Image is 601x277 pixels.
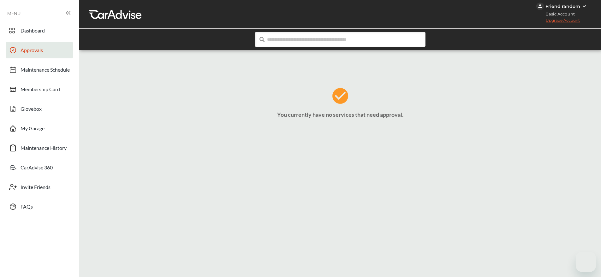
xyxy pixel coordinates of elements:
a: Membership Card [6,81,73,97]
iframe: Button to launch messaging window [576,252,596,272]
a: Glovebox [6,101,73,117]
span: CarAdvise 360 [21,164,53,173]
span: Upgrade Account [536,18,580,26]
span: Maintenance Schedule [21,67,70,75]
a: My Garage [6,120,73,137]
a: CarAdvise 360 [6,159,73,176]
a: Approvals [6,42,73,58]
a: Invite Friends [6,179,73,195]
span: MENU [7,11,21,16]
a: Maintenance History [6,140,73,156]
div: Friend random [545,3,580,9]
a: FAQs [6,198,73,215]
span: Membership Card [21,86,60,94]
span: FAQs [21,203,33,212]
span: My Garage [21,125,45,133]
span: Approvals [21,47,43,55]
span: Invite Friends [21,184,51,192]
a: Dashboard [6,22,73,39]
span: Maintenance History [21,145,67,153]
span: Glovebox [21,106,42,114]
span: Dashboard [21,27,45,36]
img: jVpblrzwTbfkPYzPPzSLxeg0AAAAASUVORK5CYII= [536,3,544,10]
span: Basic Account [537,11,580,17]
a: Maintenance Schedule [6,62,73,78]
p: You currently have no services that need approval. [81,111,599,118]
img: WGsFRI8htEPBVLJbROoPRyZpYNWhNONpIPPETTm6eUC0GeLEiAAAAAElFTkSuQmCC [582,4,587,9]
